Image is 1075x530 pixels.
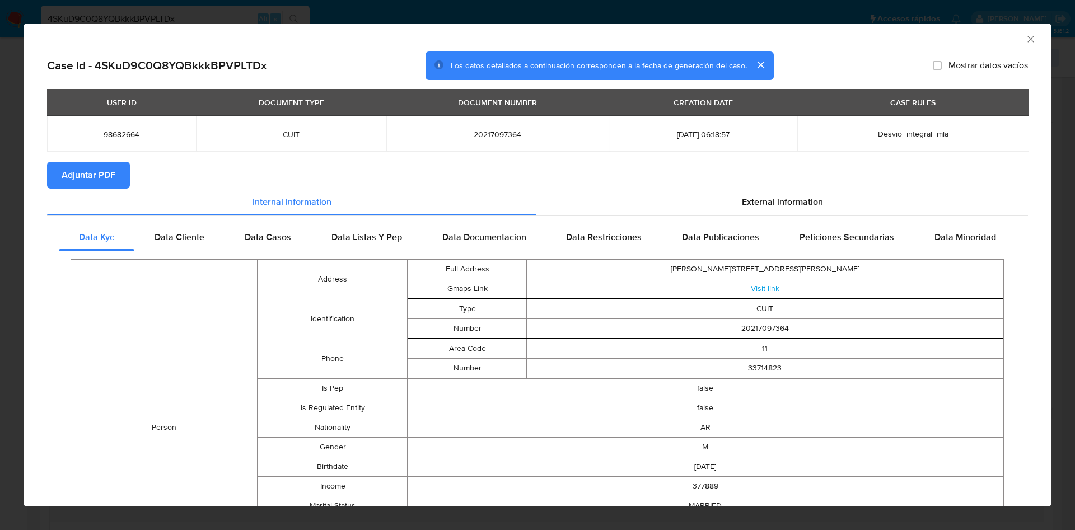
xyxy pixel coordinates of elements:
[59,224,1016,251] div: Detailed internal info
[408,339,527,358] td: Area Code
[400,129,595,139] span: 20217097364
[751,283,779,294] a: Visit link
[747,51,774,78] button: cerrar
[258,437,407,457] td: Gender
[258,398,407,418] td: Is Regulated Entity
[878,128,948,139] span: Desvio_integral_mla
[252,93,331,112] div: DOCUMENT TYPE
[258,476,407,496] td: Income
[742,195,823,208] span: External information
[62,163,115,187] span: Adjuntar PDF
[408,318,527,338] td: Number
[527,299,1003,318] td: CUIT
[407,437,1003,457] td: M
[408,358,527,378] td: Number
[258,378,407,398] td: Is Pep
[258,418,407,437] td: Nationality
[408,279,527,298] td: Gmaps Link
[933,61,942,70] input: Mostrar datos vacíos
[442,231,526,243] span: Data Documentacion
[948,60,1028,71] span: Mostrar datos vacíos
[407,457,1003,476] td: [DATE]
[408,259,527,279] td: Full Address
[1025,34,1035,44] button: Cerrar ventana
[258,496,407,515] td: Marital Status
[451,60,747,71] span: Los datos detallados a continuación corresponden a la fecha de generación del caso.
[407,398,1003,418] td: false
[331,231,402,243] span: Data Listas Y Pep
[527,339,1003,358] td: 11
[209,129,373,139] span: CUIT
[622,129,784,139] span: [DATE] 06:18:57
[527,358,1003,378] td: 33714823
[79,231,114,243] span: Data Kyc
[258,259,407,299] td: Address
[47,189,1028,215] div: Detailed info
[47,162,130,189] button: Adjuntar PDF
[800,231,894,243] span: Peticiones Secundarias
[667,93,740,112] div: CREATION DATE
[527,318,1003,338] td: 20217097364
[407,418,1003,437] td: AR
[245,231,291,243] span: Data Casos
[47,58,267,73] h2: Case Id - 4SKuD9C0Q8YQBkkkBPVPLTDx
[884,93,942,112] div: CASE RULES
[566,231,642,243] span: Data Restricciones
[934,231,996,243] span: Data Minoridad
[258,457,407,476] td: Birthdate
[253,195,331,208] span: Internal information
[407,496,1003,515] td: MARRIED
[258,299,407,339] td: Identification
[407,476,1003,496] td: 377889
[451,93,544,112] div: DOCUMENT NUMBER
[682,231,759,243] span: Data Publicaciones
[408,299,527,318] td: Type
[100,93,143,112] div: USER ID
[155,231,204,243] span: Data Cliente
[527,259,1003,279] td: [PERSON_NAME][STREET_ADDRESS][PERSON_NAME]
[407,378,1003,398] td: false
[24,24,1051,506] div: closure-recommendation-modal
[60,129,183,139] span: 98682664
[258,339,407,378] td: Phone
